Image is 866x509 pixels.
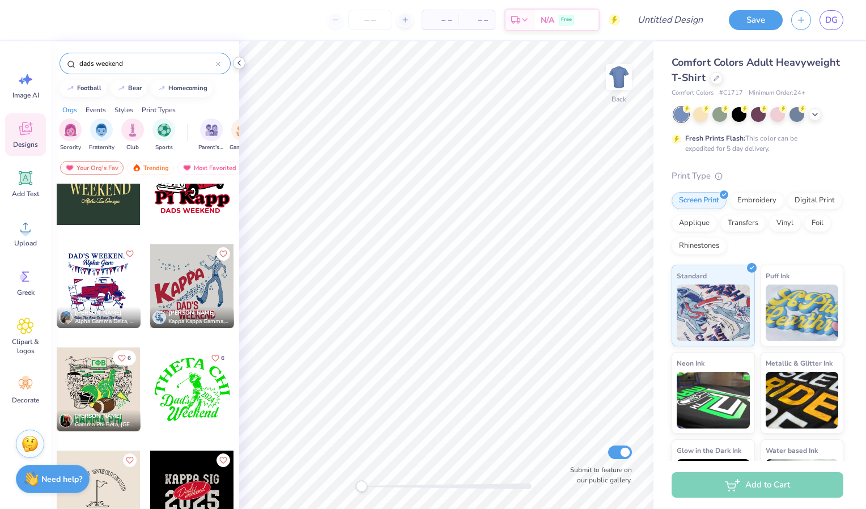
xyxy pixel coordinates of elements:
[561,16,572,24] span: Free
[769,215,801,232] div: Vinyl
[121,118,144,152] button: filter button
[749,88,805,98] span: Minimum Order: 24 +
[89,118,114,152] div: filter for Fraternity
[677,270,707,282] span: Standard
[117,85,126,92] img: trend_line.gif
[608,66,630,88] img: Back
[429,14,452,26] span: – –
[128,355,131,361] span: 6
[151,80,213,97] button: homecoming
[677,444,741,456] span: Glow in the Dark Ink
[59,118,82,152] div: filter for Sorority
[123,247,137,261] button: Like
[677,285,750,341] img: Standard
[564,465,632,485] label: Submit to feature on our public gallery.
[75,317,136,326] span: Alpha Gamma Delta, The [US_STATE][GEOGRAPHIC_DATA]
[64,124,77,137] img: Sorority Image
[17,288,35,297] span: Greek
[230,143,256,152] span: Game Day
[766,444,818,456] span: Water based Ink
[157,85,166,92] img: trend_line.gif
[155,143,173,152] span: Sports
[62,105,77,115] div: Orgs
[820,10,843,30] a: DG
[629,9,712,31] input: Untitled Design
[198,118,224,152] div: filter for Parent's Weekend
[216,453,230,467] button: Like
[348,10,392,30] input: – –
[75,412,122,420] span: [PERSON_NAME]
[60,161,124,175] div: Your Org's Fav
[720,215,766,232] div: Transfers
[221,355,224,361] span: 6
[7,337,44,355] span: Clipart & logos
[12,189,39,198] span: Add Text
[13,140,38,149] span: Designs
[113,350,136,366] button: Like
[672,215,717,232] div: Applique
[230,118,256,152] div: filter for Game Day
[60,143,81,152] span: Sorority
[804,215,831,232] div: Foil
[685,134,745,143] strong: Fresh Prints Flash:
[14,239,37,248] span: Upload
[766,270,789,282] span: Puff Ink
[677,357,704,369] span: Neon Ink
[41,474,82,485] strong: Need help?
[78,58,216,69] input: Try "Alpha"
[114,105,133,115] div: Styles
[75,309,122,317] span: [PERSON_NAME]
[541,14,554,26] span: N/A
[168,85,207,91] div: homecoming
[198,118,224,152] button: filter button
[126,143,139,152] span: Club
[206,350,230,366] button: Like
[126,124,139,137] img: Club Image
[825,14,838,27] span: DG
[12,91,39,100] span: Image AI
[168,317,230,326] span: Kappa Kappa Gamma, [GEOGRAPHIC_DATA][US_STATE]
[127,161,174,175] div: Trending
[152,118,175,152] div: filter for Sports
[612,94,626,104] div: Back
[75,421,136,429] span: Gamma Phi Beta, [GEOGRAPHIC_DATA][US_STATE]
[356,481,367,492] div: Accessibility label
[59,118,82,152] button: filter button
[65,164,74,172] img: most_fav.gif
[86,105,106,115] div: Events
[168,309,215,317] span: [PERSON_NAME]
[236,124,249,137] img: Game Day Image
[158,124,171,137] img: Sports Image
[729,10,783,30] button: Save
[230,118,256,152] button: filter button
[12,396,39,405] span: Decorate
[111,80,147,97] button: bear
[672,192,727,209] div: Screen Print
[60,80,107,97] button: football
[685,133,825,154] div: This color can be expedited for 5 day delivery.
[89,118,114,152] button: filter button
[152,118,175,152] button: filter button
[677,372,750,429] img: Neon Ink
[787,192,842,209] div: Digital Print
[89,143,114,152] span: Fraternity
[142,105,176,115] div: Print Types
[672,88,714,98] span: Comfort Colors
[205,124,218,137] img: Parent's Weekend Image
[177,161,241,175] div: Most Favorited
[719,88,743,98] span: # C1717
[128,85,142,91] div: bear
[730,192,784,209] div: Embroidery
[95,124,108,137] img: Fraternity Image
[465,14,488,26] span: – –
[672,237,727,255] div: Rhinestones
[766,285,839,341] img: Puff Ink
[216,247,230,261] button: Like
[182,164,192,172] img: most_fav.gif
[123,453,137,467] button: Like
[121,118,144,152] div: filter for Club
[132,164,141,172] img: trending.gif
[77,85,101,91] div: football
[766,357,833,369] span: Metallic & Glitter Ink
[766,372,839,429] img: Metallic & Glitter Ink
